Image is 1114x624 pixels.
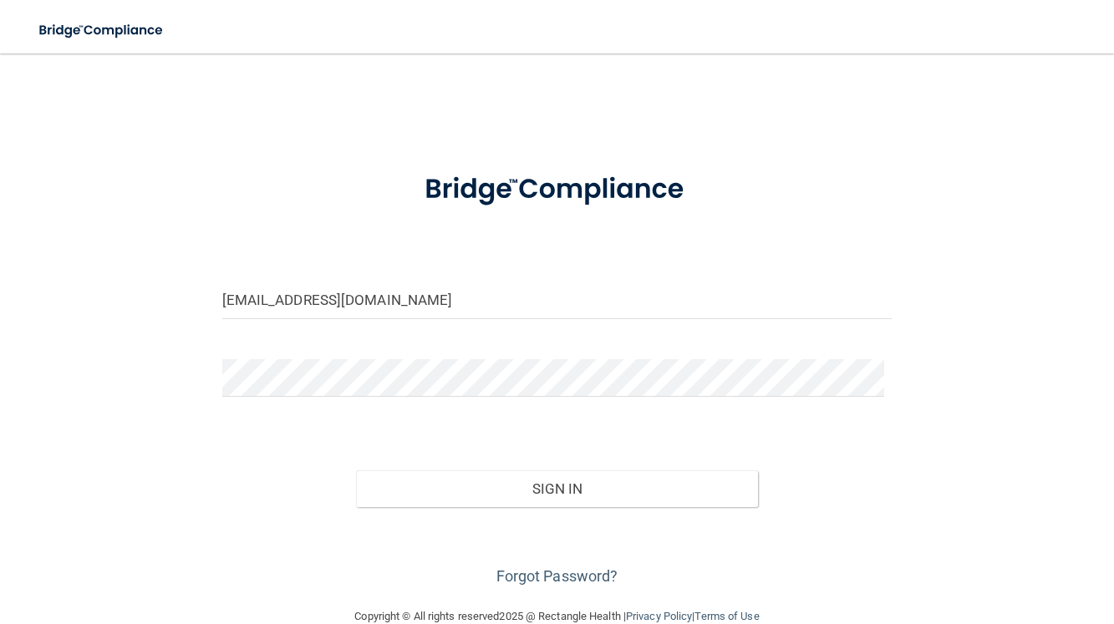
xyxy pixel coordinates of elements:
img: bridge_compliance_login_screen.278c3ca4.svg [396,154,719,226]
a: Forgot Password? [496,567,618,585]
img: bridge_compliance_login_screen.278c3ca4.svg [25,13,179,48]
input: Email [222,282,893,319]
a: Terms of Use [694,610,759,622]
a: Privacy Policy [626,610,692,622]
button: Sign In [356,470,758,507]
